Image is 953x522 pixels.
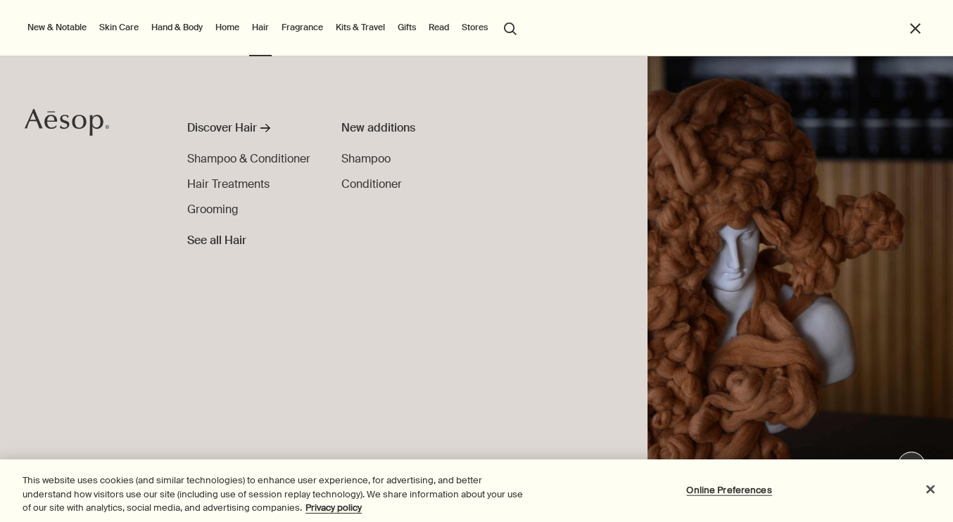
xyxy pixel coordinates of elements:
a: More information about your privacy, opens in a new tab [305,502,362,514]
span: Conditioner [341,177,402,191]
img: Mannequin bust wearing wig made of wool. [648,56,953,522]
button: New & Notable [25,19,89,36]
a: Discover Hair [187,120,313,142]
button: Live Assistance [897,452,926,480]
div: Discover Hair [187,120,257,136]
span: Shampoo [341,151,391,166]
span: See all Hair [187,232,246,249]
a: Hair [249,19,272,36]
svg: Aesop [25,108,109,136]
button: Open search [498,14,523,41]
div: This website uses cookies (and similar technologies) to enhance user experience, for advertising,... [23,473,524,515]
a: Shampoo & Conditioner [187,151,310,167]
button: Close [915,473,946,504]
a: Hand & Body [149,19,206,36]
a: Home [213,19,242,36]
span: Hair Treatments [187,177,270,191]
button: Stores [459,19,491,36]
a: Read [426,19,452,36]
button: Close the Menu [907,20,923,37]
a: Conditioner [341,176,402,193]
a: Gifts [395,19,419,36]
a: Grooming [187,201,238,218]
span: Grooming [187,202,238,217]
a: Shampoo [341,151,391,167]
span: Shampoo & Conditioner [187,151,310,166]
a: Skin Care [96,19,141,36]
div: New additions [341,120,494,136]
button: Online Preferences, Opens the preference center dialog [686,476,774,504]
a: Hair Treatments [187,176,270,193]
a: Aesop [25,108,109,140]
a: Fragrance [279,19,326,36]
a: Kits & Travel [333,19,388,36]
a: See all Hair [187,227,246,249]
